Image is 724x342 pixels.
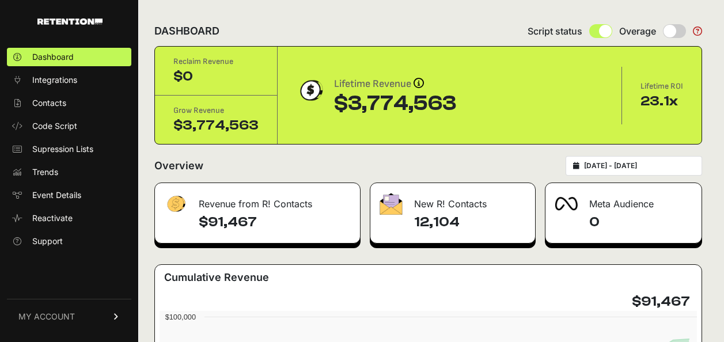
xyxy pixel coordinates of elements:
span: Dashboard [32,51,74,63]
a: Contacts [7,94,131,112]
span: Supression Lists [32,143,93,155]
img: fa-dollar-13500eef13a19c4ab2b9ed9ad552e47b0d9fc28b02b83b90ba0e00f96d6372e9.png [164,193,187,215]
div: $0 [173,67,259,86]
span: Script status [528,24,582,38]
h4: 12,104 [414,213,525,231]
div: Revenue from R! Contacts [155,183,360,218]
span: Integrations [32,74,77,86]
div: Reclaim Revenue [173,56,259,67]
img: Retention.com [37,18,103,25]
img: fa-envelope-19ae18322b30453b285274b1b8af3d052b27d846a4fbe8435d1a52b978f639a2.png [380,193,403,215]
span: Contacts [32,97,66,109]
h2: DASHBOARD [154,23,219,39]
div: Lifetime ROI [640,81,683,92]
div: $3,774,563 [173,116,259,135]
h4: $91,467 [632,292,690,311]
span: Trends [32,166,58,178]
h2: Overview [154,158,203,174]
img: fa-meta-2f981b61bb99beabf952f7030308934f19ce035c18b003e963880cc3fabeebb7.png [555,197,578,211]
div: $3,774,563 [334,92,456,115]
a: Integrations [7,71,131,89]
a: Reactivate [7,209,131,227]
span: Support [32,235,63,247]
a: MY ACCOUNT [7,299,131,334]
h3: Cumulative Revenue [164,269,269,286]
a: Supression Lists [7,140,131,158]
a: Event Details [7,186,131,204]
img: dollar-coin-05c43ed7efb7bc0c12610022525b4bbbb207c7efeef5aecc26f025e68dcafac9.png [296,76,325,105]
div: New R! Contacts [370,183,535,218]
div: Lifetime Revenue [334,76,456,92]
a: Trends [7,163,131,181]
a: Dashboard [7,48,131,66]
a: Code Script [7,117,131,135]
text: $100,000 [165,313,196,321]
div: Grow Revenue [173,105,259,116]
span: Overage [619,24,656,38]
a: Support [7,232,131,250]
h4: $91,467 [199,213,351,231]
h4: 0 [589,213,692,231]
div: Meta Audience [545,183,702,218]
span: Code Script [32,120,77,132]
span: MY ACCOUNT [18,311,75,322]
span: Reactivate [32,212,73,224]
div: 23.1x [640,92,683,111]
span: Event Details [32,189,81,201]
